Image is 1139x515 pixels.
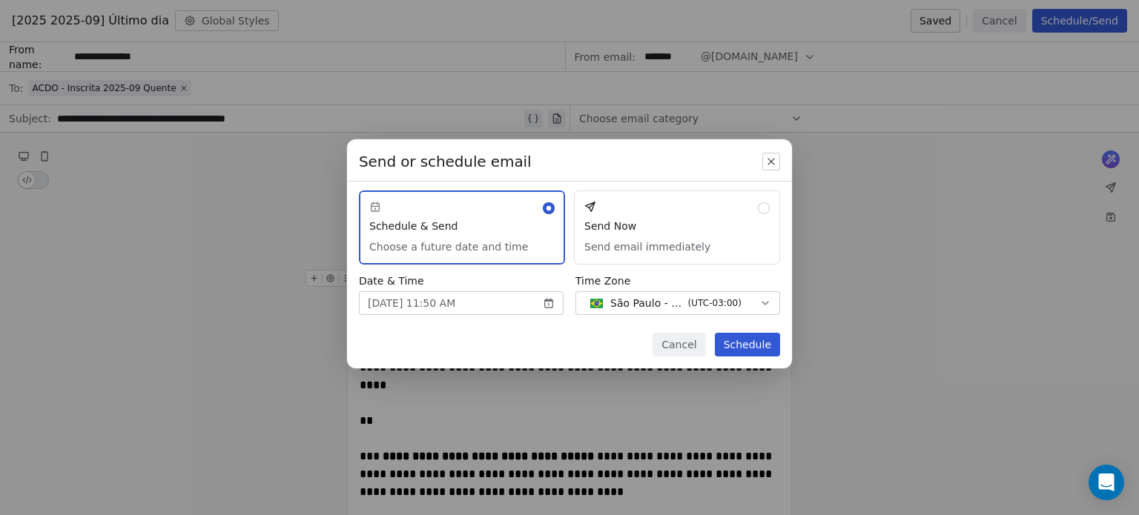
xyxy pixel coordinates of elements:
[715,333,780,356] button: Schedule
[359,291,564,315] button: [DATE] 11:50 AM
[688,296,742,310] span: ( UTC-03:00 )
[359,273,564,288] span: Date & Time
[359,151,532,172] span: Send or schedule email
[610,296,682,310] span: São Paulo - BRT
[575,273,780,288] span: Time Zone
[368,296,455,311] span: [DATE] 11:50 AM
[653,333,705,356] button: Cancel
[575,291,780,315] button: São Paulo - BRT(UTC-03:00)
